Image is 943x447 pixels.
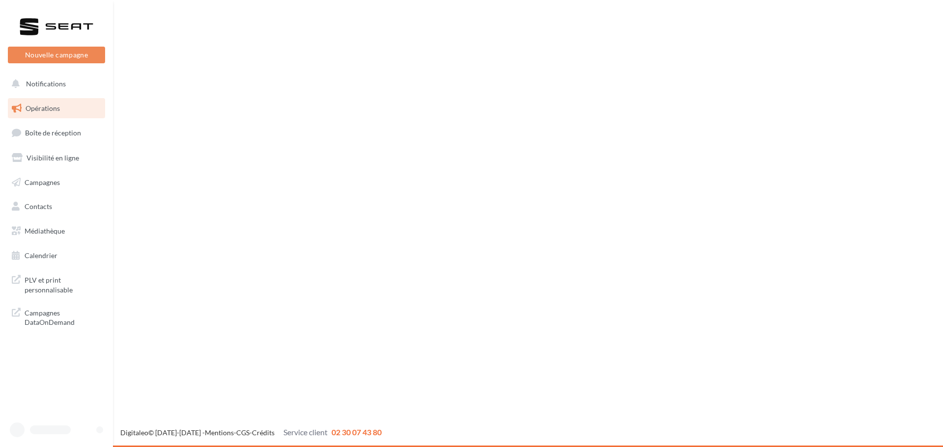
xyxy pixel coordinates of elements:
[6,122,107,143] a: Boîte de réception
[6,245,107,266] a: Calendrier
[25,202,52,210] span: Contacts
[6,74,103,94] button: Notifications
[25,129,81,137] span: Boîte de réception
[25,273,101,294] span: PLV et print personnalisable
[26,79,66,88] span: Notifications
[27,154,79,162] span: Visibilité en ligne
[205,428,234,437] a: Mentions
[6,269,107,298] a: PLV et print personnalisable
[6,302,107,331] a: Campagnes DataOnDemand
[283,427,328,437] span: Service client
[120,428,382,437] span: © [DATE]-[DATE] - - -
[6,98,107,119] a: Opérations
[6,148,107,168] a: Visibilité en ligne
[252,428,275,437] a: Crédits
[332,427,382,437] span: 02 30 07 43 80
[25,251,57,260] span: Calendrier
[120,428,148,437] a: Digitaleo
[236,428,250,437] a: CGS
[25,306,101,327] span: Campagnes DataOnDemand
[6,221,107,241] a: Médiathèque
[25,178,60,186] span: Campagnes
[26,104,60,112] span: Opérations
[25,227,65,235] span: Médiathèque
[8,47,105,63] button: Nouvelle campagne
[6,196,107,217] a: Contacts
[6,172,107,193] a: Campagnes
